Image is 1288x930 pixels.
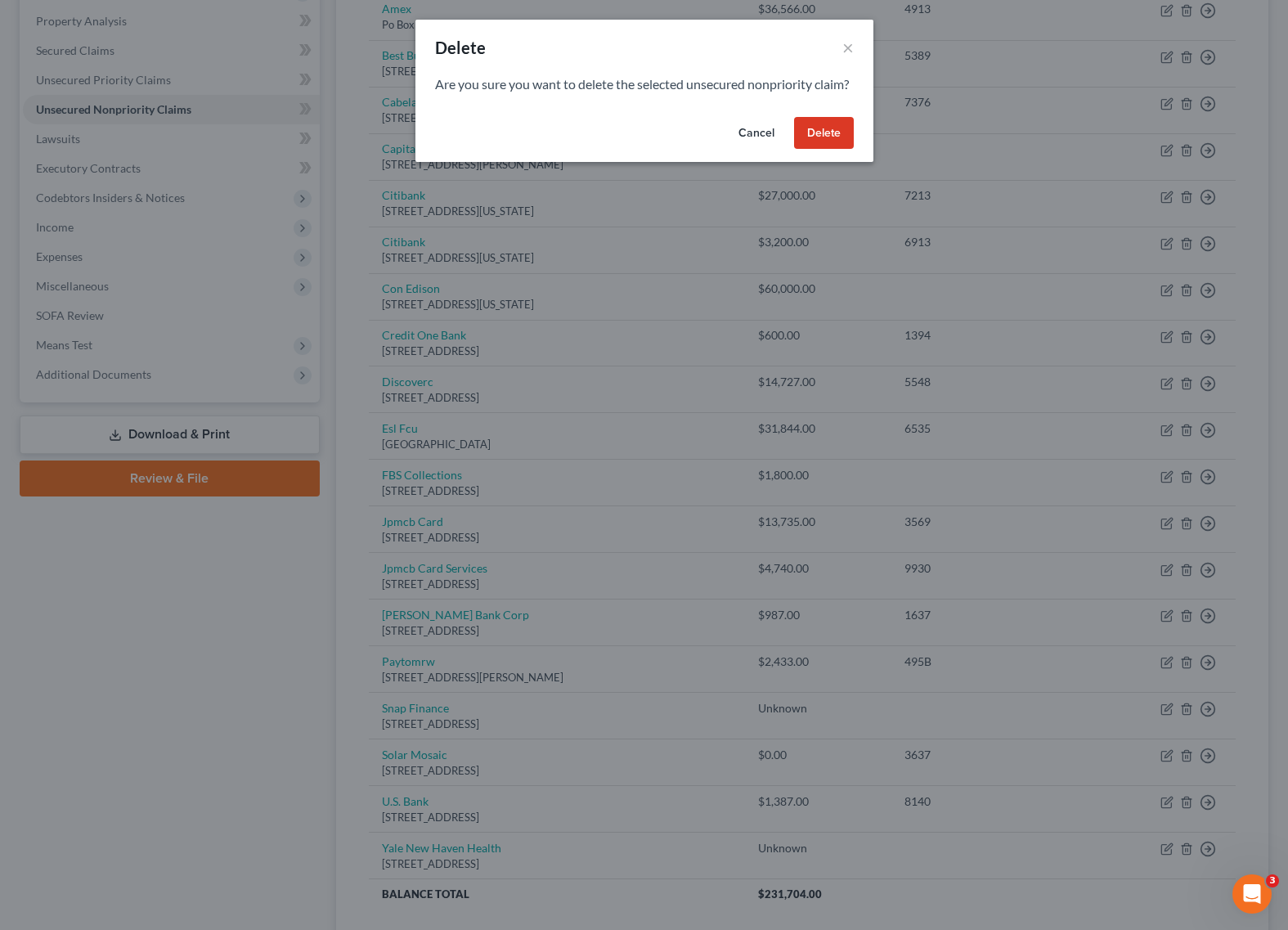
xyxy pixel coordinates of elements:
[842,38,854,57] button: ×
[1266,874,1279,887] span: 3
[1232,874,1272,914] iframe: Intercom live chat
[435,36,487,59] div: Delete
[725,117,788,150] button: Cancel
[435,75,854,94] p: Are you sure you want to delete the selected unsecured nonpriority claim?
[794,117,854,150] button: Delete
